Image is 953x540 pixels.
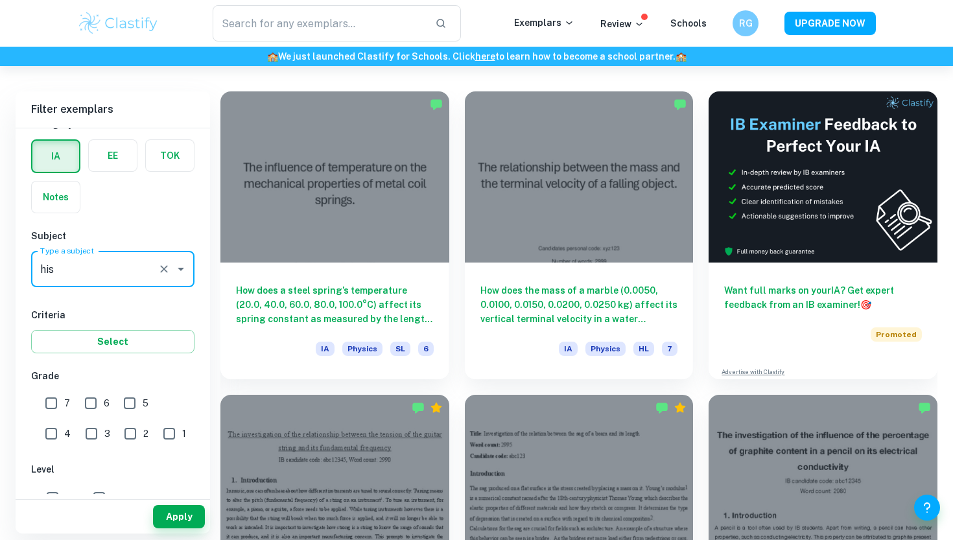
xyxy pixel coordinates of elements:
h6: How does a steel spring’s temperature (20.0, 40.0, 60.0, 80.0, 100.0°C) affect its spring constan... [236,283,434,326]
span: SL [112,491,123,505]
h6: RG [738,16,753,30]
button: EE [89,140,137,171]
img: Marked [430,98,443,111]
button: IA [32,141,79,172]
span: 🏫 [267,51,278,62]
a: How does a steel spring’s temperature (20.0, 40.0, 60.0, 80.0, 100.0°C) affect its spring constan... [220,91,449,379]
div: Premium [674,401,687,414]
span: 5 [143,396,148,410]
a: How does the mass of a marble (0.0050, 0.0100, 0.0150, 0.0200, 0.0250 kg) affect its vertical ter... [465,91,694,379]
span: 6 [418,342,434,356]
button: Help and Feedback [914,495,940,521]
span: 1 [182,427,186,441]
span: 🏫 [676,51,687,62]
div: Premium [430,401,443,414]
a: Want full marks on yourIA? Get expert feedback from an IB examiner!PromotedAdvertise with Clastify [709,91,937,379]
img: Marked [655,401,668,414]
img: Marked [674,98,687,111]
p: Review [600,17,644,31]
span: IA [316,342,335,356]
img: Marked [918,401,931,414]
button: Clear [155,260,173,278]
h6: Filter exemplars [16,91,210,128]
img: Marked [412,401,425,414]
h6: Want full marks on your IA ? Get expert feedback from an IB examiner! [724,283,922,312]
span: Physics [585,342,626,356]
span: 7 [662,342,677,356]
span: 🎯 [860,299,871,310]
span: 6 [104,396,110,410]
span: Physics [342,342,382,356]
span: 4 [64,427,71,441]
span: 3 [104,427,110,441]
p: Exemplars [514,16,574,30]
a: Schools [670,18,707,29]
span: HL [633,342,654,356]
h6: Subject [31,229,194,243]
h6: Level [31,462,194,476]
button: Apply [153,505,205,528]
span: Promoted [871,327,922,342]
span: 7 [64,396,70,410]
span: 2 [143,427,148,441]
img: Thumbnail [709,91,937,263]
button: UPGRADE NOW [784,12,876,35]
h6: Criteria [31,308,194,322]
span: HL [65,491,78,505]
span: SL [390,342,410,356]
span: IA [559,342,578,356]
a: Advertise with Clastify [722,368,784,377]
a: here [475,51,495,62]
h6: Grade [31,369,194,383]
input: Search for any exemplars... [213,5,425,41]
button: Open [172,260,190,278]
button: RG [733,10,759,36]
button: Notes [32,182,80,213]
button: TOK [146,140,194,171]
img: Clastify logo [77,10,159,36]
h6: We just launched Clastify for Schools. Click to learn how to become a school partner. [3,49,950,64]
label: Type a subject [40,245,94,256]
h6: How does the mass of a marble (0.0050, 0.0100, 0.0150, 0.0200, 0.0250 kg) affect its vertical ter... [480,283,678,326]
button: Select [31,330,194,353]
